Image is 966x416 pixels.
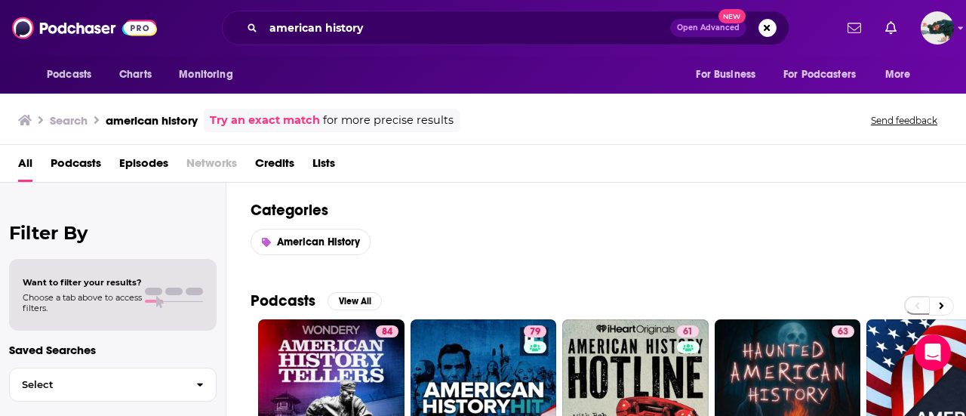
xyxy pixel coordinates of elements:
[179,64,232,85] span: Monitoring
[323,112,454,129] span: for more precise results
[23,277,142,288] span: Want to filter your results?
[109,60,161,89] a: Charts
[210,112,320,129] a: Try an exact match
[18,151,32,182] a: All
[921,11,954,45] span: Logged in as fsg.publicity
[36,60,111,89] button: open menu
[119,64,152,85] span: Charts
[251,291,315,310] h2: Podcasts
[168,60,252,89] button: open menu
[119,151,168,182] a: Episodes
[51,151,101,182] a: Podcasts
[9,368,217,402] button: Select
[683,325,693,340] span: 61
[921,11,954,45] button: Show profile menu
[251,229,371,255] a: American History
[251,201,942,220] h2: Categories
[222,11,789,45] div: Search podcasts, credits, & more...
[50,113,88,128] h3: Search
[382,325,392,340] span: 84
[376,325,398,337] a: 84
[251,291,382,310] a: PodcastsView All
[9,343,217,357] p: Saved Searches
[832,325,854,337] a: 63
[685,60,774,89] button: open menu
[312,151,335,182] a: Lists
[774,60,878,89] button: open menu
[670,19,746,37] button: Open AdvancedNew
[677,325,699,337] a: 61
[879,15,903,41] a: Show notifications dropdown
[696,64,755,85] span: For Business
[328,292,382,310] button: View All
[23,292,142,313] span: Choose a tab above to access filters.
[106,113,198,128] h3: american history
[838,325,848,340] span: 63
[921,11,954,45] img: User Profile
[277,236,360,248] span: American History
[186,151,237,182] span: Networks
[718,9,746,23] span: New
[915,334,951,371] div: Open Intercom Messenger
[841,15,867,41] a: Show notifications dropdown
[677,24,740,32] span: Open Advanced
[524,325,546,337] a: 79
[47,64,91,85] span: Podcasts
[885,64,911,85] span: More
[866,114,942,127] button: Send feedback
[783,64,856,85] span: For Podcasters
[875,60,930,89] button: open menu
[10,380,184,390] span: Select
[12,14,157,42] img: Podchaser - Follow, Share and Rate Podcasts
[9,222,217,244] h2: Filter By
[530,325,540,340] span: 79
[263,16,670,40] input: Search podcasts, credits, & more...
[255,151,294,182] a: Credits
